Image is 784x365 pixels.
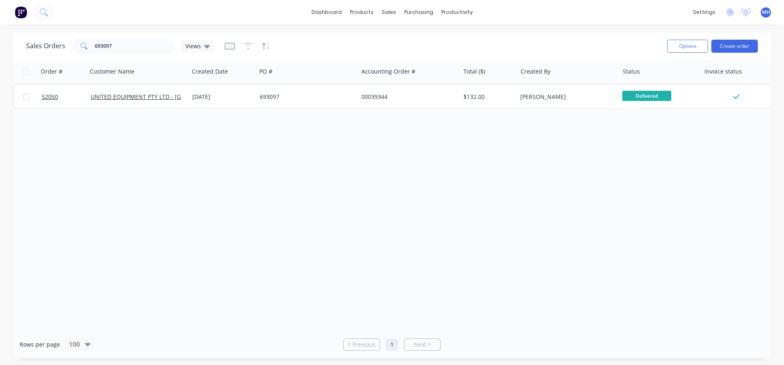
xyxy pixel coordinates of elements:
div: productivity [437,6,477,18]
div: Created Date [192,67,228,76]
div: Created By [521,67,550,76]
div: products [346,6,378,18]
div: Customer Name [90,67,134,76]
a: Next page [404,340,440,349]
button: Options [667,40,708,53]
div: Accounting Order # [361,67,415,76]
a: dashboard [307,6,346,18]
span: 52050 [42,93,58,101]
a: Previous page [344,340,380,349]
input: Search... [95,38,174,54]
div: [DATE] [192,93,253,101]
span: Previous [352,340,376,349]
span: Delivered [622,91,671,101]
a: Page 1 is your current page [386,338,398,351]
h1: Sales Orders [26,42,65,50]
div: Total ($) [463,67,485,76]
div: settings [689,6,719,18]
div: purchasing [400,6,437,18]
div: Invoice status [704,67,742,76]
ul: Pagination [340,338,444,351]
div: 00039344 [361,93,452,101]
span: Next [414,340,426,349]
div: PO # [259,67,272,76]
div: Status [623,67,640,76]
button: Create order [711,40,758,53]
div: [PERSON_NAME] [520,93,611,101]
span: MH [762,9,770,16]
div: $132.00 [463,93,511,101]
div: 693097 [260,93,350,101]
img: Factory [15,6,27,18]
span: Rows per page [20,340,60,349]
div: sales [378,6,400,18]
div: Order # [41,67,62,76]
a: 52050 [42,85,91,109]
span: Views [185,42,201,50]
a: UNITED EQUIPMENT PTY LTD - [GEOGRAPHIC_DATA] [91,93,231,101]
